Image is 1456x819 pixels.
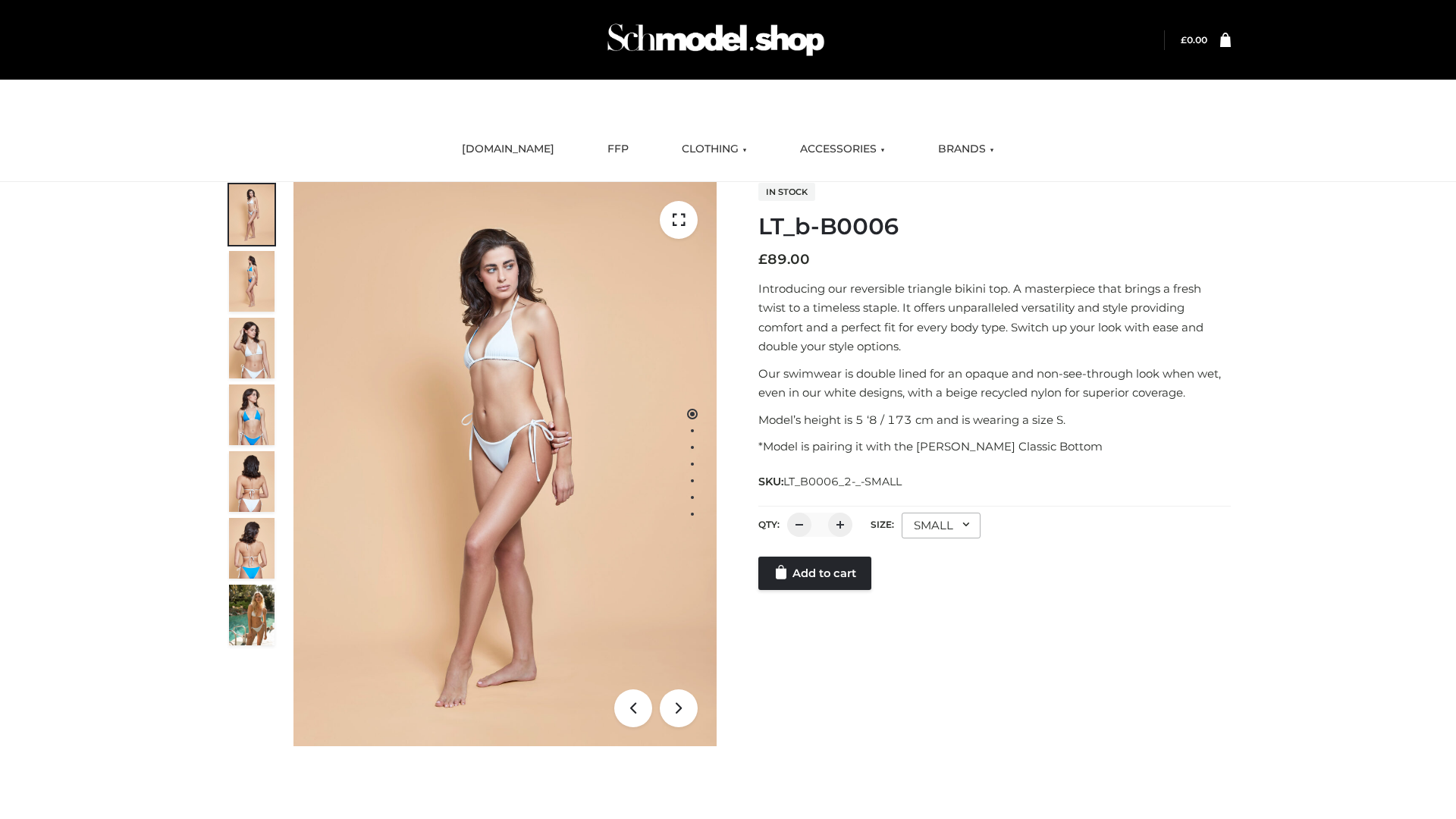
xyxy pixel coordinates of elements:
img: ArielClassicBikiniTop_CloudNine_AzureSky_OW114ECO_4-scaled.jpg [229,384,275,445]
a: £0.00 [1181,34,1207,45]
a: ACCESSORIES [789,133,896,166]
img: ArielClassicBikiniTop_CloudNine_AzureSky_OW114ECO_1-scaled.jpg [229,184,275,245]
div: SMALL [902,513,981,538]
h1: LT_b-B0006 [758,213,1231,240]
a: Add to cart [758,557,871,590]
span: SKU: [758,472,903,491]
span: £ [1181,34,1187,45]
span: In stock [758,183,815,201]
p: Introducing our reversible triangle bikini top. A masterpiece that brings a fresh twist to a time... [758,279,1231,356]
img: ArielClassicBikiniTop_CloudNine_AzureSky_OW114ECO_1 [293,182,717,746]
span: £ [758,251,767,268]
p: Model’s height is 5 ‘8 / 173 cm and is wearing a size S. [758,410,1231,430]
a: [DOMAIN_NAME] [450,133,566,166]
img: ArielClassicBikiniTop_CloudNine_AzureSky_OW114ECO_7-scaled.jpg [229,451,275,512]
img: ArielClassicBikiniTop_CloudNine_AzureSky_OW114ECO_2-scaled.jpg [229,251,275,312]
label: Size: [871,519,894,530]
bdi: 89.00 [758,251,810,268]
img: ArielClassicBikiniTop_CloudNine_AzureSky_OW114ECO_8-scaled.jpg [229,518,275,579]
img: ArielClassicBikiniTop_CloudNine_AzureSky_OW114ECO_3-scaled.jpg [229,318,275,378]
span: LT_B0006_2-_-SMALL [783,475,902,488]
label: QTY: [758,519,780,530]
bdi: 0.00 [1181,34,1207,45]
a: BRANDS [927,133,1006,166]
img: Schmodel Admin 964 [602,10,830,70]
a: FFP [596,133,640,166]
a: CLOTHING [670,133,758,166]
p: *Model is pairing it with the [PERSON_NAME] Classic Bottom [758,437,1231,457]
p: Our swimwear is double lined for an opaque and non-see-through look when wet, even in our white d... [758,364,1231,403]
img: Arieltop_CloudNine_AzureSky2.jpg [229,585,275,645]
